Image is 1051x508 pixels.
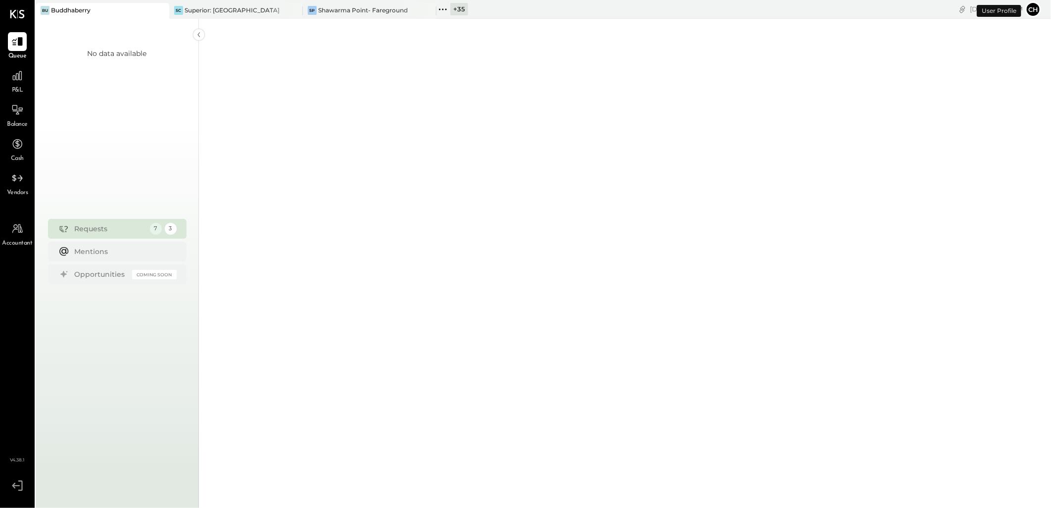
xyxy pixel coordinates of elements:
div: Shawarma Point- Fareground [318,6,408,14]
div: Bu [41,6,49,15]
span: Vendors [7,189,28,198]
div: Coming Soon [132,270,177,279]
span: Queue [8,52,27,61]
div: + 35 [450,3,468,15]
div: copy link [957,4,967,14]
div: SP [308,6,317,15]
div: No data available [88,49,147,58]
a: Accountant [0,219,34,248]
div: Superior: [GEOGRAPHIC_DATA] [185,6,280,14]
div: 3 [165,223,177,235]
span: P&L [12,86,23,95]
a: Queue [0,32,34,61]
a: P&L [0,66,34,95]
div: Opportunities [75,269,127,279]
button: Ch [1025,1,1041,17]
div: 7 [150,223,162,235]
a: Cash [0,135,34,163]
div: Requests [75,224,145,234]
div: SC [174,6,183,15]
div: Mentions [75,247,172,256]
span: Balance [7,120,28,129]
span: Cash [11,154,24,163]
a: Balance [0,101,34,129]
div: Buddhaberry [51,6,91,14]
span: Accountant [2,239,33,248]
div: User Profile [977,5,1021,17]
div: [DATE] [970,4,1023,14]
a: Vendors [0,169,34,198]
